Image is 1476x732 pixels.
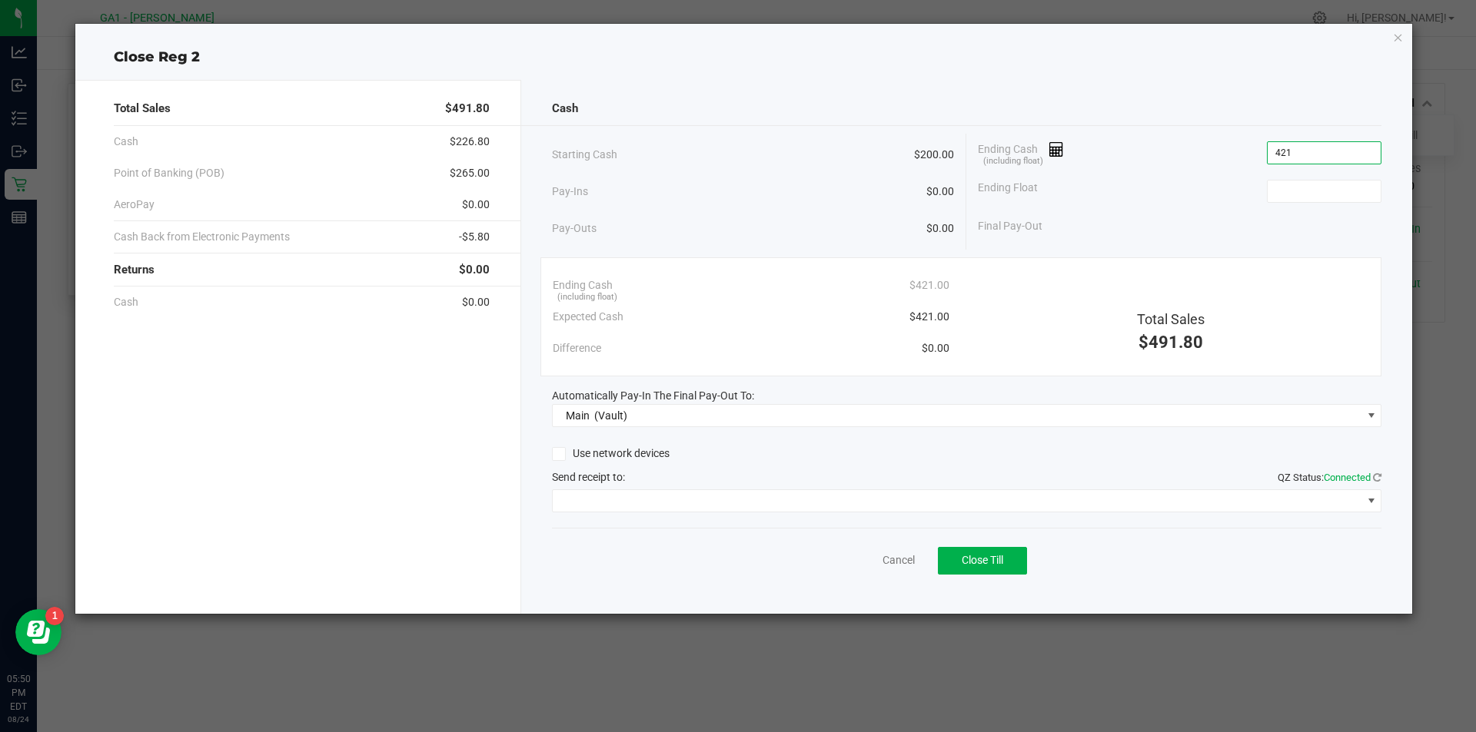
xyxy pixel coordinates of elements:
[459,229,490,245] span: -$5.80
[926,184,954,200] span: $0.00
[914,147,954,163] span: $200.00
[883,552,915,568] a: Cancel
[553,309,623,325] span: Expected Cash
[1137,311,1205,327] span: Total Sales
[114,134,138,150] span: Cash
[114,100,171,118] span: Total Sales
[552,220,597,237] span: Pay-Outs
[553,277,613,293] span: Ending Cash
[552,471,625,483] span: Send receipt to:
[45,607,64,625] iframe: Resource center unread badge
[566,409,590,422] span: Main
[978,218,1042,234] span: Final Pay-Out
[938,547,1027,575] button: Close Till
[552,389,754,402] span: Automatically Pay-In The Final Pay-Out To:
[594,409,627,422] span: (Vault)
[1278,472,1381,483] span: QZ Status:
[922,340,949,356] span: $0.00
[114,197,155,213] span: AeroPay
[909,277,949,293] span: $421.00
[114,294,138,310] span: Cash
[552,445,670,462] label: Use network devices
[15,609,61,655] iframe: Resource center
[962,554,1003,566] span: Close Till
[978,180,1038,203] span: Ending Float
[1139,333,1203,352] span: $491.80
[983,155,1043,168] span: (including float)
[114,165,224,181] span: Point of Banking (POB)
[978,141,1064,164] span: Ending Cash
[1324,472,1371,483] span: Connected
[462,294,490,310] span: $0.00
[450,134,490,150] span: $226.80
[450,165,490,181] span: $265.00
[552,184,588,200] span: Pay-Ins
[114,229,290,245] span: Cash Back from Electronic Payments
[909,309,949,325] span: $421.00
[926,220,954,237] span: $0.00
[552,147,617,163] span: Starting Cash
[557,291,617,304] span: (including float)
[552,100,578,118] span: Cash
[445,100,490,118] span: $491.80
[462,197,490,213] span: $0.00
[75,47,1413,68] div: Close Reg 2
[459,261,490,279] span: $0.00
[114,253,490,287] div: Returns
[553,340,601,356] span: Difference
